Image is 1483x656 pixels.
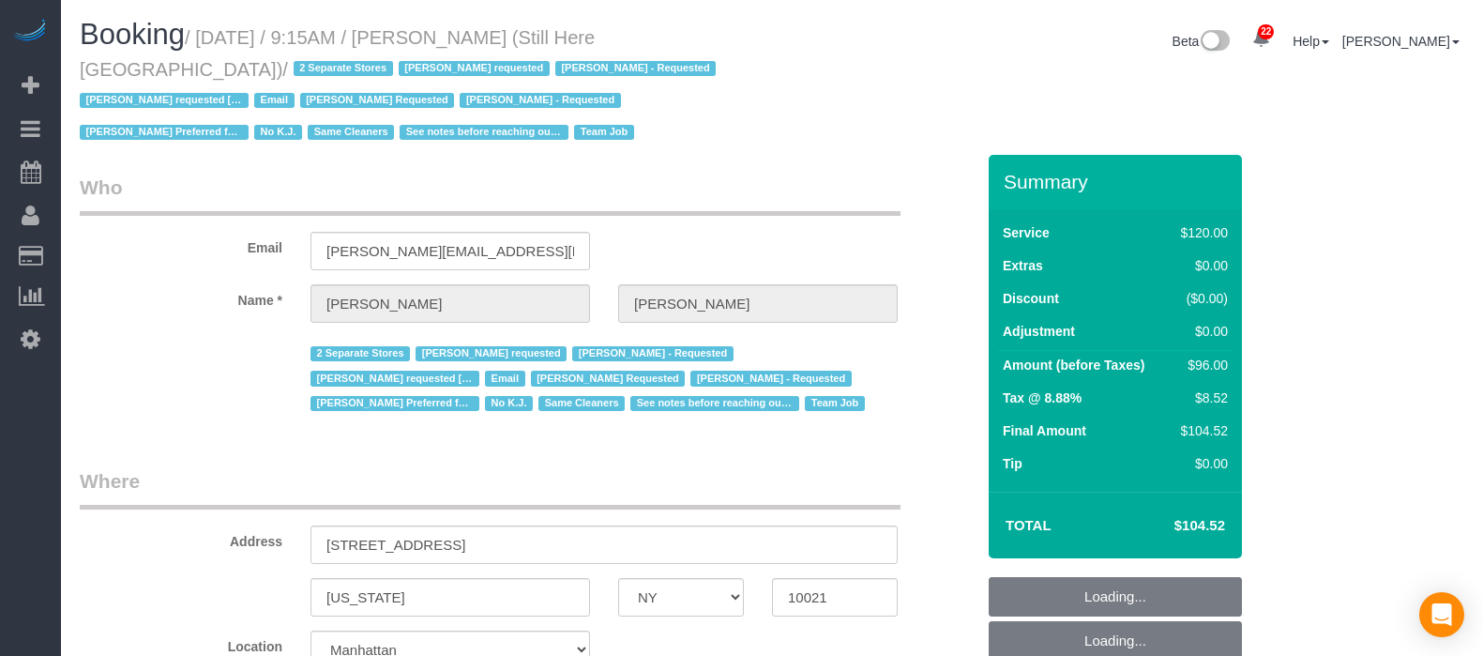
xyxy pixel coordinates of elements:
h3: Summary [1004,171,1233,192]
label: Extras [1003,256,1043,275]
span: [PERSON_NAME] Requested [531,371,686,386]
span: [PERSON_NAME] - Requested [555,61,716,76]
span: [PERSON_NAME] Preferred for [STREET_ADDRESS][PERSON_NAME] [80,125,249,140]
div: $0.00 [1173,322,1228,341]
strong: Total [1006,517,1052,533]
label: Final Amount [1003,421,1086,440]
a: 22 [1243,19,1279,60]
label: Address [66,526,296,551]
legend: Where [80,467,900,510]
div: $120.00 [1173,223,1228,242]
span: Team Job [805,396,865,411]
label: Discount [1003,289,1059,308]
span: 22 [1258,24,1274,39]
small: / [DATE] / 9:15AM / [PERSON_NAME] (Still Here [GEOGRAPHIC_DATA]) [80,27,721,144]
img: New interface [1199,30,1230,54]
span: [PERSON_NAME] - Requested [572,346,733,361]
span: [PERSON_NAME] requested [416,346,567,361]
input: Last Name [618,284,898,323]
span: [PERSON_NAME] Preferred for [STREET_ADDRESS][PERSON_NAME] [310,396,479,411]
label: Email [66,232,296,257]
label: Adjustment [1003,322,1075,341]
span: [PERSON_NAME] - Requested [460,93,620,108]
input: First Name [310,284,590,323]
legend: Who [80,174,900,216]
a: Help [1293,34,1329,49]
div: $8.52 [1173,389,1228,407]
span: Email [485,371,525,386]
label: Service [1003,223,1050,242]
span: Same Cleaners [308,125,394,140]
a: Beta [1173,34,1231,49]
span: Team Job [574,125,634,140]
div: $96.00 [1173,356,1228,374]
h4: $104.52 [1118,518,1225,534]
span: Email [254,93,295,108]
div: ($0.00) [1173,289,1228,308]
input: Zip Code [772,578,898,617]
label: Tip [1003,454,1022,473]
div: $0.00 [1173,256,1228,275]
img: Automaid Logo [11,19,49,45]
span: [PERSON_NAME] - Requested [690,371,851,386]
span: / [80,59,721,144]
label: Name * [66,284,296,310]
div: $104.52 [1173,421,1228,440]
span: Booking [80,18,185,51]
label: Location [66,631,296,656]
span: Same Cleaners [538,396,625,411]
a: [PERSON_NAME] [1342,34,1460,49]
span: [PERSON_NAME] requested [STREET_ADDRESS] [80,93,249,108]
span: 2 Separate Stores [310,346,410,361]
span: [PERSON_NAME] requested [399,61,550,76]
span: [PERSON_NAME] Requested [300,93,455,108]
input: Email [310,232,590,270]
span: See notes before reaching out to customer [400,125,568,140]
span: No K.J. [485,396,533,411]
span: [PERSON_NAME] requested [STREET_ADDRESS] [310,371,479,386]
span: No K.J. [254,125,302,140]
div: $0.00 [1173,454,1228,473]
label: Amount (before Taxes) [1003,356,1144,374]
label: Tax @ 8.88% [1003,389,1082,407]
div: Open Intercom Messenger [1419,592,1464,637]
span: See notes before reaching out to customer [630,396,799,411]
span: 2 Separate Stores [294,61,393,76]
input: City [310,578,590,617]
